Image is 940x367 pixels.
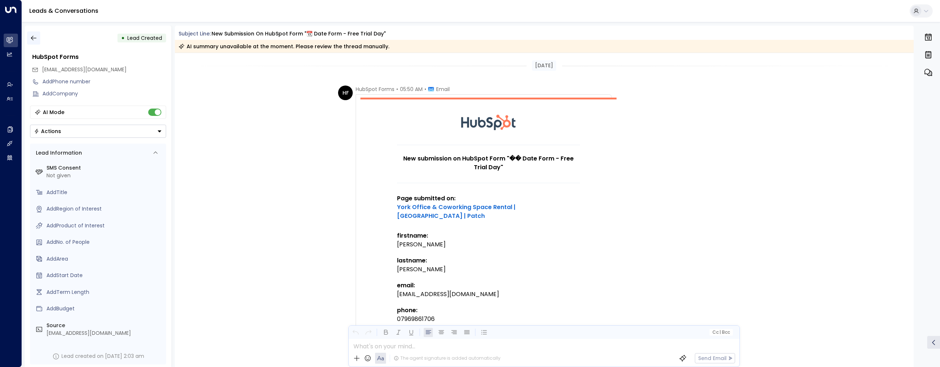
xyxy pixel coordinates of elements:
[46,288,163,296] div: AddTerm Length
[436,86,450,93] span: Email
[397,256,427,265] strong: lastname:
[30,125,166,138] button: Actions
[46,329,163,337] div: [EMAIL_ADDRESS][DOMAIN_NAME]
[424,86,426,93] span: •
[179,43,389,50] div: AI summary unavailable at the moment. Please review the thread manually.
[43,109,64,116] div: AI Mode
[351,328,360,337] button: Undo
[397,154,580,172] h1: New submission on HubSpot Form "�� Date Form - Free Trial Day"
[397,281,415,290] strong: email:
[32,53,166,61] div: HubSpot Forms
[29,7,98,15] a: Leads & Conversations
[33,149,82,157] div: Lead Information
[364,328,373,337] button: Redo
[461,99,516,145] img: HubSpot
[121,31,125,45] div: •
[397,290,580,299] div: [EMAIL_ADDRESS][DOMAIN_NAME]
[709,329,733,336] button: Cc|Bcc
[211,30,386,38] div: New submission on HubSpot Form "📆 Date Form - Free Trial Day"
[400,86,423,93] span: 05:50 AM
[46,172,163,179] div: Not given
[46,238,163,246] div: AddNo. of People
[34,128,61,135] div: Actions
[532,60,556,71] div: [DATE]
[46,205,163,213] div: AddRegion of Interest
[46,222,163,230] div: AddProduct of Interest
[46,164,163,172] label: SMS Consent
[42,66,127,73] span: noreply@notifications.hubspot.com
[397,231,428,240] strong: firstname:
[397,265,580,274] div: [PERSON_NAME]
[46,322,163,329] label: Source
[394,355,501,362] div: The agent signature is added automatically
[30,125,166,138] div: Button group with a nested menu
[397,203,580,220] a: York Office & Coworking Space Rental | [GEOGRAPHIC_DATA] | Patch
[179,30,211,37] span: Subject Line:
[356,86,394,93] span: HubSpot Forms
[397,240,580,249] div: [PERSON_NAME]
[338,86,353,100] div: HF
[46,255,163,263] div: AddArea
[397,306,417,314] strong: phone:
[42,66,127,73] span: [EMAIL_ADDRESS][DOMAIN_NAME]
[719,330,721,335] span: |
[42,78,166,86] div: AddPhone number
[712,330,730,335] span: Cc Bcc
[61,352,144,360] div: Lead created on [DATE] 2:03 am
[42,90,166,98] div: AddCompany
[396,86,398,93] span: •
[397,194,580,220] strong: Page submitted on:
[127,34,162,42] span: Lead Created
[46,272,163,279] div: AddStart Date
[46,305,163,313] div: AddBudget
[397,315,580,324] div: 07969861706
[46,189,163,196] div: AddTitle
